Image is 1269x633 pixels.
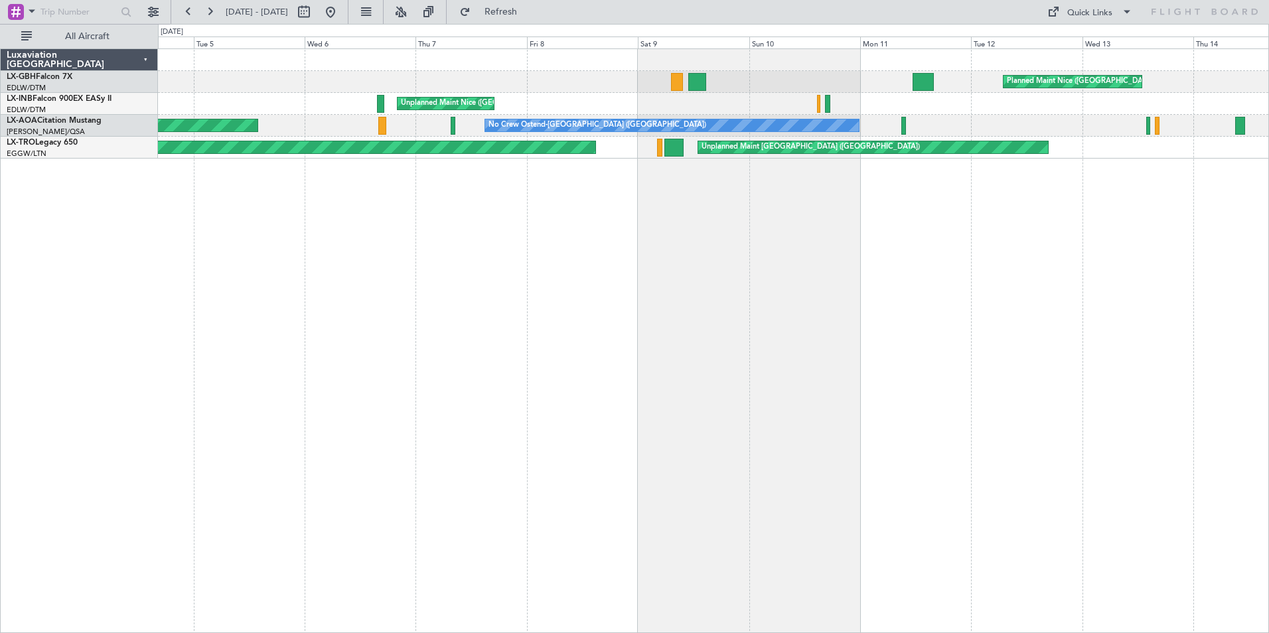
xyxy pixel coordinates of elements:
[226,6,288,18] span: [DATE] - [DATE]
[453,1,533,23] button: Refresh
[7,117,37,125] span: LX-AOA
[488,115,706,135] div: No Crew Ostend-[GEOGRAPHIC_DATA] ([GEOGRAPHIC_DATA])
[1041,1,1139,23] button: Quick Links
[7,73,36,81] span: LX-GBH
[7,105,46,115] a: EDLW/DTM
[40,2,117,22] input: Trip Number
[7,127,85,137] a: [PERSON_NAME]/QSA
[7,149,46,159] a: EGGW/LTN
[15,26,144,47] button: All Aircraft
[7,139,78,147] a: LX-TROLegacy 650
[7,139,35,147] span: LX-TRO
[473,7,529,17] span: Refresh
[1082,36,1193,48] div: Wed 13
[860,36,971,48] div: Mon 11
[7,95,33,103] span: LX-INB
[401,94,558,113] div: Unplanned Maint Nice ([GEOGRAPHIC_DATA])
[305,36,415,48] div: Wed 6
[527,36,638,48] div: Fri 8
[749,36,860,48] div: Sun 10
[7,95,112,103] a: LX-INBFalcon 900EX EASy II
[702,137,920,157] div: Unplanned Maint [GEOGRAPHIC_DATA] ([GEOGRAPHIC_DATA])
[7,117,102,125] a: LX-AOACitation Mustang
[1067,7,1112,20] div: Quick Links
[415,36,526,48] div: Thu 7
[1007,72,1155,92] div: Planned Maint Nice ([GEOGRAPHIC_DATA])
[971,36,1082,48] div: Tue 12
[7,73,72,81] a: LX-GBHFalcon 7X
[638,36,749,48] div: Sat 9
[7,83,46,93] a: EDLW/DTM
[161,27,183,38] div: [DATE]
[35,32,140,41] span: All Aircraft
[194,36,305,48] div: Tue 5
